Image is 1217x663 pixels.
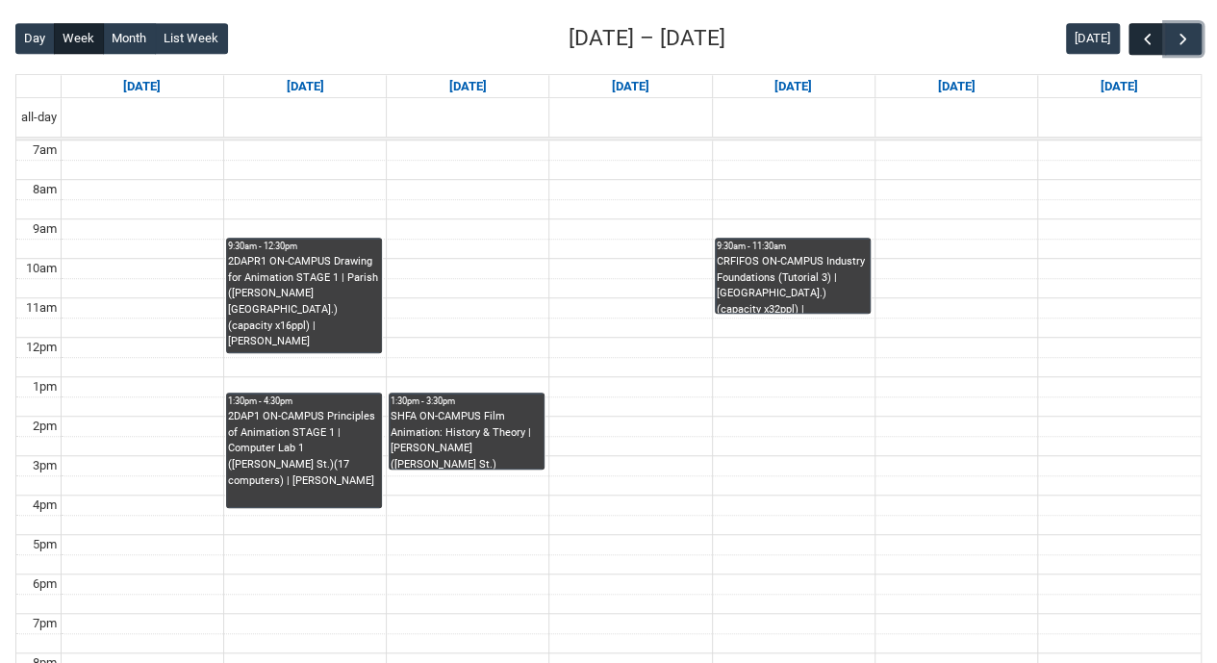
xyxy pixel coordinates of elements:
div: 2pm [29,417,61,436]
div: 10am [22,259,61,278]
button: [DATE] [1066,23,1120,54]
div: 2DAP1 ON-CAMPUS Principles of Animation STAGE 1 | Computer Lab 1 ([PERSON_NAME] St.)(17 computers... [228,409,380,489]
div: 12pm [22,338,61,357]
button: Month [103,23,156,54]
div: 4pm [29,496,61,515]
div: 1pm [29,377,61,396]
div: SHFA ON-CAMPUS Film Animation: History & Theory | [PERSON_NAME] ([PERSON_NAME] St.) (capacity x16... [391,409,543,469]
div: 1:30pm - 3:30pm [391,395,543,408]
a: Go to September 15, 2025 [282,75,327,98]
button: Previous Week [1128,23,1165,55]
a: Go to September 20, 2025 [1097,75,1142,98]
a: Go to September 19, 2025 [934,75,979,98]
div: 9:30am - 11:30am [717,240,869,253]
h2: [DATE] – [DATE] [569,22,725,55]
div: 9am [29,219,61,239]
div: 6pm [29,574,61,594]
a: Go to September 14, 2025 [119,75,165,98]
div: 7pm [29,614,61,633]
div: 7am [29,140,61,160]
div: CRFIFOS ON-CAMPUS Industry Foundations (Tutorial 3) | [GEOGRAPHIC_DATA].) (capacity x32ppl) | [PE... [717,254,869,313]
div: 11am [22,298,61,318]
div: 1:30pm - 4:30pm [228,395,380,408]
a: Go to September 18, 2025 [771,75,816,98]
div: 2DAPR1 ON-CAMPUS Drawing for Animation STAGE 1 | Parish ([PERSON_NAME][GEOGRAPHIC_DATA].) (capaci... [228,254,380,349]
button: Day [15,23,55,54]
button: Next Week [1165,23,1202,55]
div: 9:30am - 12:30pm [228,240,380,253]
a: Go to September 17, 2025 [608,75,653,98]
button: Week [54,23,104,54]
div: 5pm [29,535,61,554]
span: all-day [17,108,61,127]
button: List Week [155,23,228,54]
div: 8am [29,180,61,199]
a: Go to September 16, 2025 [445,75,491,98]
div: 3pm [29,456,61,475]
